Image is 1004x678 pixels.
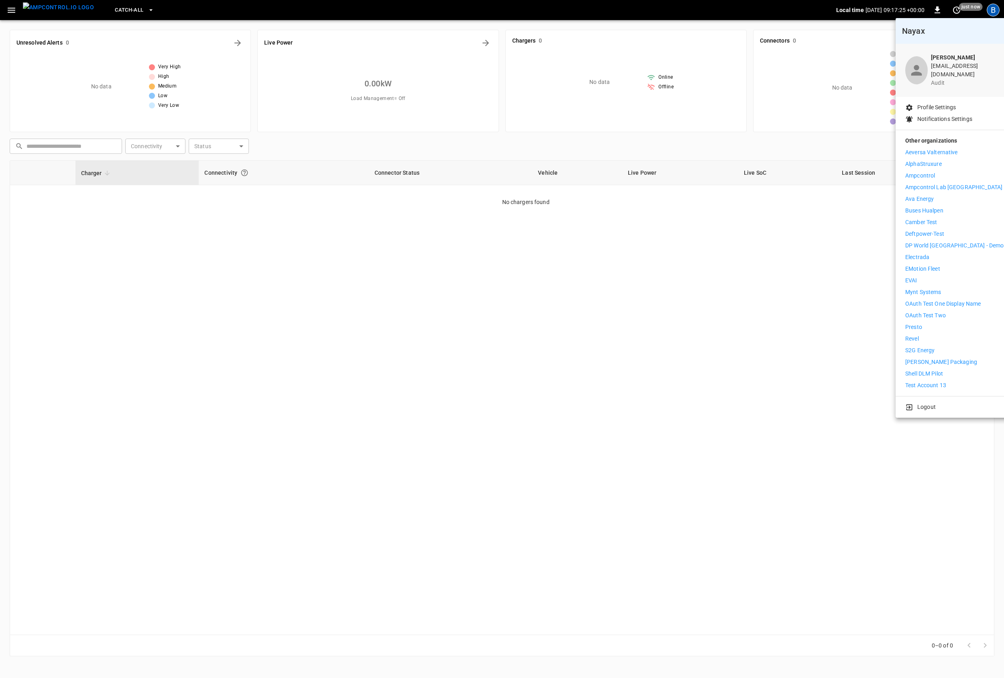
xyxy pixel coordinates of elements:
[905,346,935,355] p: S2G Energy
[931,54,975,61] b: [PERSON_NAME]
[905,137,1004,148] p: Other organizations
[931,62,1004,79] p: [EMAIL_ADDRESS][DOMAIN_NAME]
[917,115,972,123] p: Notifications Settings
[905,148,958,157] p: Aeversa Valternative
[905,56,928,84] div: profile-icon
[905,230,944,238] p: Deftpower-Test
[905,241,1004,250] p: DP World [GEOGRAPHIC_DATA] - Demo
[905,276,917,285] p: EVAI
[905,381,946,390] p: Test Account 13
[917,103,956,112] p: Profile Settings
[905,183,1002,192] p: Ampcontrol Lab [GEOGRAPHIC_DATA]
[905,370,943,378] p: Shell DLM Pilot
[905,300,981,308] p: OAuth Test One Display Name
[931,79,1004,87] p: audit
[905,311,946,320] p: OAuth Test Two
[905,172,935,180] p: Ampcontrol
[905,206,943,215] p: Buses Hualpen
[905,195,934,203] p: Ava Energy
[905,335,919,343] p: Revel
[905,218,937,227] p: Camber Test
[917,403,936,411] p: Logout
[905,265,940,273] p: eMotion Fleet
[905,358,977,366] p: [PERSON_NAME] Packaging
[905,253,929,261] p: Electrada
[905,160,942,168] p: AlphaStruxure
[905,288,941,296] p: Mynt Systems
[905,323,922,331] p: Presto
